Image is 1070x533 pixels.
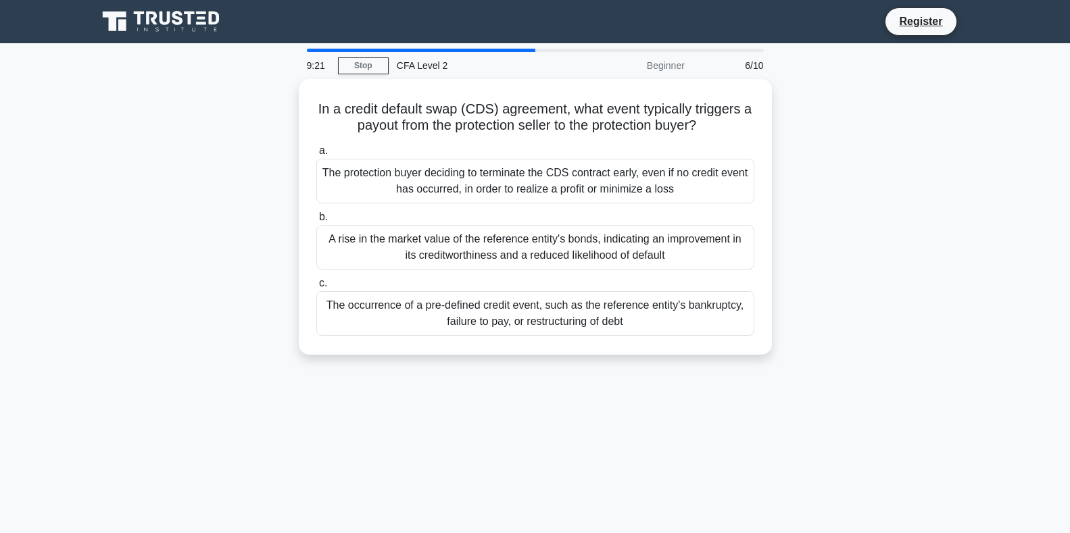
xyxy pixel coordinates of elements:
[319,277,327,288] span: c.
[299,52,338,79] div: 9:21
[316,159,754,203] div: The protection buyer deciding to terminate the CDS contract early, even if no credit event has oc...
[319,145,328,156] span: a.
[693,52,772,79] div: 6/10
[575,52,693,79] div: Beginner
[389,52,575,79] div: CFA Level 2
[316,291,754,336] div: The occurrence of a pre-defined credit event, such as the reference entity's bankruptcy, failure ...
[891,13,950,30] a: Register
[319,211,328,222] span: b.
[315,101,756,134] h5: In a credit default swap (CDS) agreement, what event typically triggers a payout from the protect...
[338,57,389,74] a: Stop
[316,225,754,270] div: A rise in the market value of the reference entity's bonds, indicating an improvement in its cred...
